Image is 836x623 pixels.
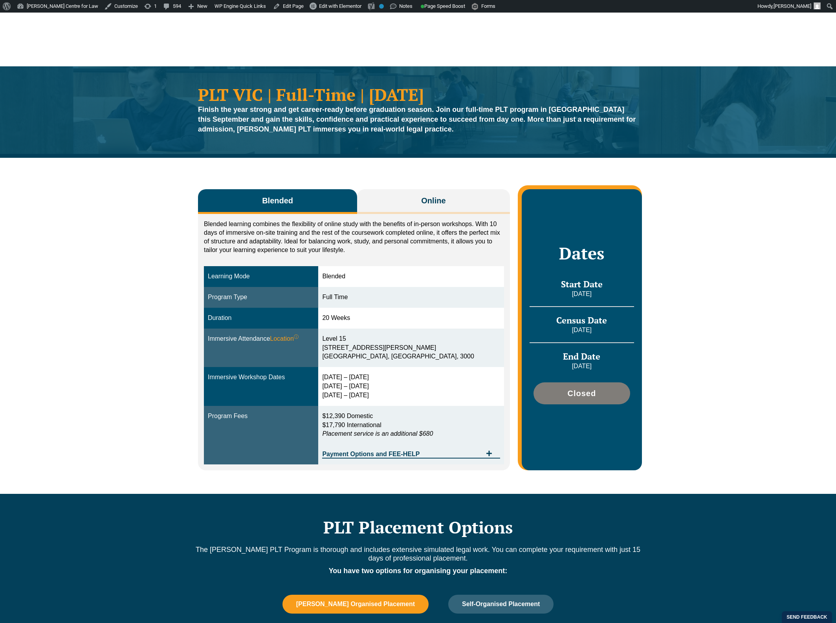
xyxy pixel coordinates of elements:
[421,195,445,206] span: Online
[322,314,500,323] div: 20 Weeks
[556,314,607,326] span: Census Date
[294,334,299,340] sup: ⓘ
[530,326,634,334] p: [DATE]
[329,567,508,575] strong: You have two options for organising your placement:
[208,272,314,281] div: Learning Mode
[270,334,299,343] span: Location
[208,293,314,302] div: Program Type
[194,517,642,537] h2: PLT Placement Options
[322,373,500,400] div: [DATE] – [DATE] [DATE] – [DATE] [DATE] – [DATE]
[322,334,500,362] div: Level 15 [STREET_ADDRESS][PERSON_NAME] [GEOGRAPHIC_DATA], [GEOGRAPHIC_DATA], 3000
[208,314,314,323] div: Duration
[533,382,630,404] a: Closed
[462,601,540,608] span: Self-Organised Placement
[296,601,415,608] span: [PERSON_NAME] Organised Placement
[198,189,510,470] div: Tabs. Open items with Enter or Space, close with Escape and navigate using the Arrow keys.
[530,362,634,371] p: [DATE]
[322,293,500,302] div: Full Time
[208,412,314,421] div: Program Fees
[194,545,642,563] p: The [PERSON_NAME] PLT Program is thorough and includes extensive simulated legal work. You can co...
[208,334,314,343] div: Immersive Attendance
[322,451,482,457] span: Payment Options and FEE-HELP
[322,272,500,281] div: Blended
[379,4,384,9] div: No index
[208,373,314,382] div: Immersive Workshop Dates
[530,290,634,298] p: [DATE]
[204,220,504,254] p: Blended learning combines the flexibility of online study with the benefits of in-person workshop...
[322,430,433,437] em: Placement service is an additional $680
[319,3,361,9] span: Edit with Elementor
[198,106,636,133] strong: Finish the year strong and get career-ready before graduation season. Join our full-time PLT prog...
[198,86,638,103] h1: PLT VIC | Full-Time | [DATE]
[322,422,381,428] span: $17,790 International
[561,278,603,290] span: Start Date
[563,351,600,362] span: End Date
[322,413,373,419] span: $12,390 Domestic
[262,195,293,206] span: Blended
[567,389,596,397] span: Closed
[774,3,811,9] span: [PERSON_NAME]
[530,243,634,263] h2: Dates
